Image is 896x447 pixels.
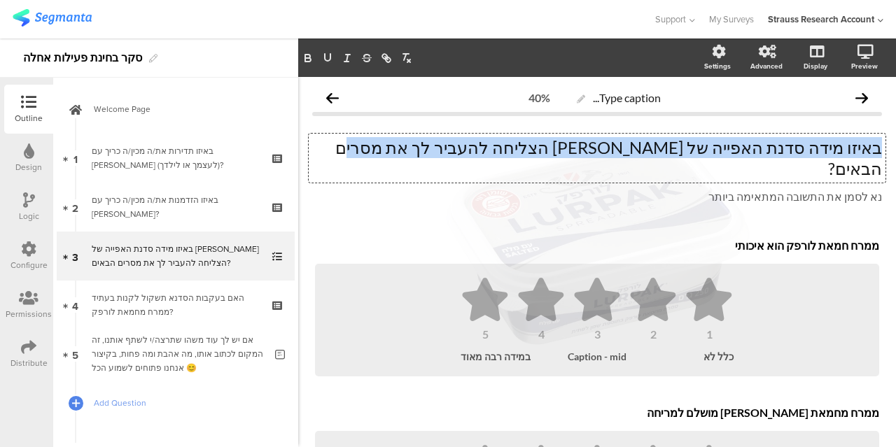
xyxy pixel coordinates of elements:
a: Welcome Page [57,85,295,134]
div: Strauss Research Account [768,13,874,26]
div: Settings [704,61,731,71]
div: Display [804,61,827,71]
span: Add Question [94,396,273,410]
span: 4 [72,297,78,313]
div: Advanced [750,61,783,71]
a: 2 באיזו הזדמנות את/ה מכין/ה כריך עם [PERSON_NAME]? [57,183,295,232]
div: Preview [851,61,878,71]
span: Support [655,13,686,26]
div: סקר בחינת פעילות אחלה [23,47,142,69]
span: 2 [72,199,78,215]
div: האם בעקבות הסדנא תשקול לקנות בעתיד ממרח מחמאת לורפק? [92,291,259,319]
div: 5 [461,329,510,340]
div: 3 [573,329,622,340]
span: Type caption... [593,91,661,104]
div: 1 [685,329,734,340]
div: Permissions [6,308,52,320]
img: segmanta logo [13,9,92,27]
div: באיזו מידה סדנת האפייה של לורפק הצליחה להעביר לך את מסרים הבאים? [92,242,259,270]
div: 40% [528,91,550,104]
p: נא לסמן את התשובה המתאימה ביותר [312,190,882,204]
div: Design [15,161,42,173]
div: 2 [629,329,678,340]
div: במידה רבה מאוד [461,350,542,362]
a: 5 אם יש לך עוד משהו שתרצה/י לשתף אותנו, זה המקום לכתוב אותו, מה אהבת ומה פחות, בקיצור אנחנו פתוחי... [57,329,295,378]
p: באיזו מידה סדנת האפייה של [PERSON_NAME] הצליחה להעביר לך את מסרים הבאים? [312,137,882,179]
a: 3 באיזו מידה סדנת האפייה של [PERSON_NAME] הצליחה להעביר לך את מסרים הבאים? [57,232,295,281]
span: 3 [72,248,78,264]
div: Logic [19,210,39,222]
div: Distribute [10,357,48,369]
span: 1 [73,150,78,166]
div: Configure [10,259,48,271]
div: באיזו הזדמנות את/ה מכין/ה כריך עם חומוס? [92,193,259,221]
span: 5 [72,346,78,362]
a: 1 באיזו תדירות את/ה מכין/ה כריך עם [PERSON_NAME] (לעצמך או לילדך)? [57,134,295,183]
span: Welcome Page [94,102,273,116]
p: ממרח מחמאת [PERSON_NAME] מושלם למריחה [315,406,879,420]
p: ממרח חמאת לורפק הוא איכותי [315,239,879,253]
a: 4 האם בעקבות הסדנא תשקול לקנות בעתיד ממרח מחמאת לורפק? [57,281,295,329]
div: אם יש לך עוד משהו שתרצה/י לשתף אותנו, זה המקום לכתוב אותו, מה אהבת ומה פחות, בקיצור אנחנו פתוחים ... [92,333,265,375]
div: 4 [517,329,566,340]
div: באיזו תדירות את/ה מכין/ה כריך עם חומוס (לעצמך או לילדך)? [92,144,259,172]
div: כלל לא [652,350,734,362]
div: Outline [15,112,43,125]
span: Caption - mid [568,350,626,362]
